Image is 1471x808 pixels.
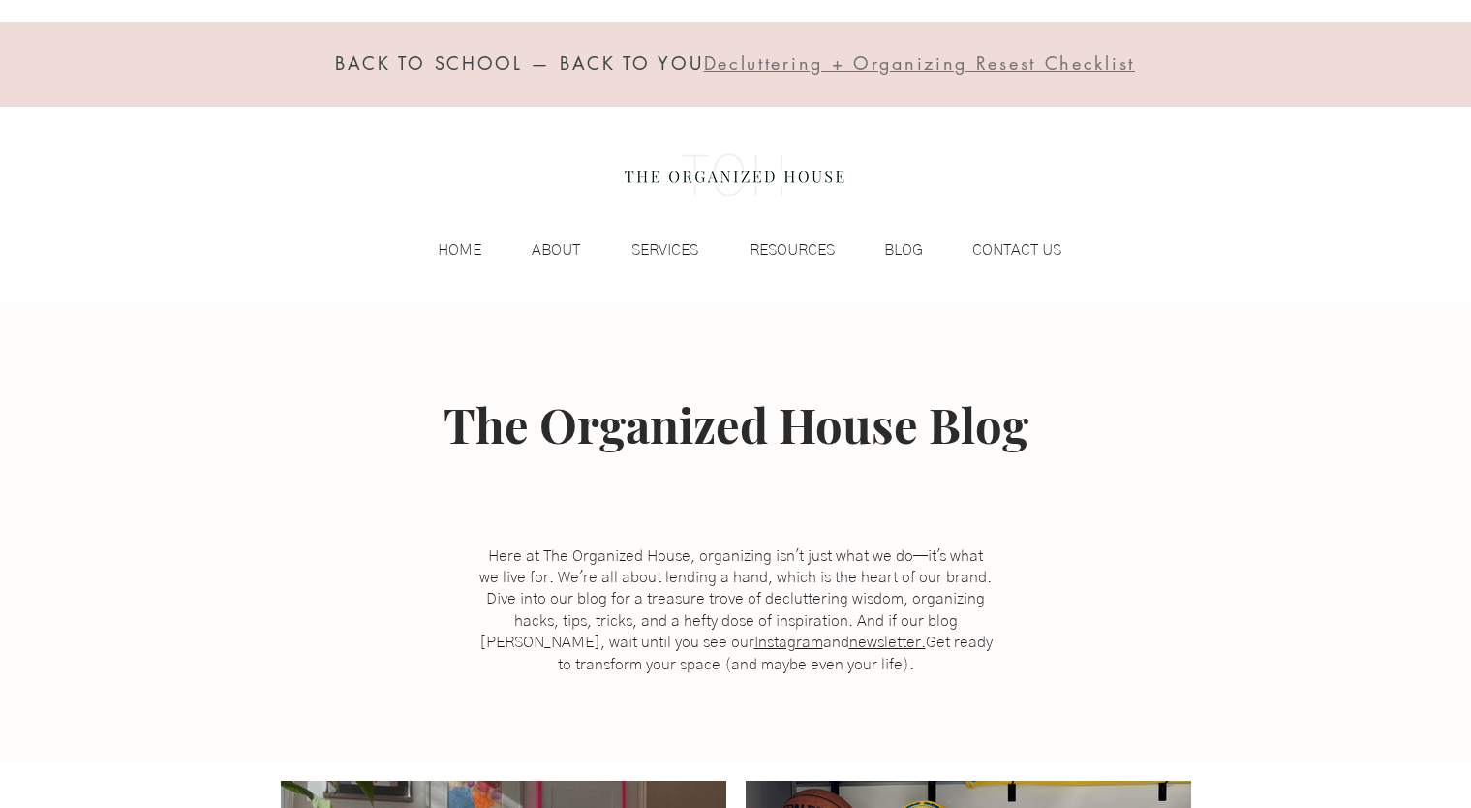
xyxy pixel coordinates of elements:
[754,635,823,650] a: Instagram
[590,235,708,264] a: SERVICES
[522,235,590,264] p: ABOUT
[335,51,704,75] span: BACK TO SCHOOL — BACK TO YOU
[704,51,1135,75] span: Decluttering + Organizing Resest Checklist
[491,235,590,264] a: ABOUT
[933,235,1071,264] a: CONTACT US
[428,235,491,264] p: HOME
[874,235,933,264] p: BLOG
[704,56,1135,74] a: Decluttering + Organizing Resest Checklist
[622,235,708,264] p: SERVICES
[398,235,1071,264] nav: Site
[849,635,926,650] a: newsletter.
[844,235,933,264] a: BLOG
[479,548,993,672] span: Here at The Organized House, organizing isn't just what we do—it's what we live for. We're all ab...
[616,137,853,214] img: the organized house
[444,392,1028,455] span: The Organized House Blog
[963,235,1071,264] p: CONTACT US
[740,235,844,264] p: RESOURCES
[398,235,491,264] a: HOME
[708,235,844,264] a: RESOURCES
